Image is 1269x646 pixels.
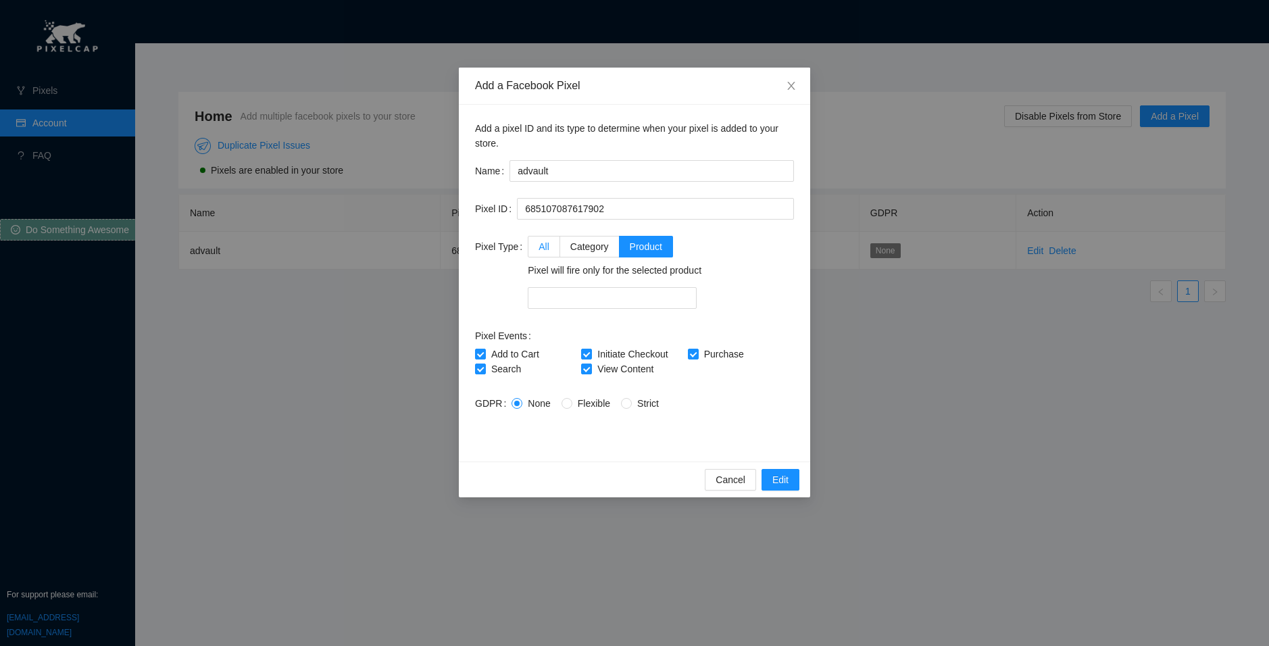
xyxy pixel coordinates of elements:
input: Enter pixel ID [517,198,794,220]
label: Pixel Events [475,325,537,347]
label: GDPR [475,393,512,414]
span: Strict [632,398,664,409]
span: Initiate Checkout [592,349,673,359]
span: Product [630,241,662,252]
input: Name the pixel whatever you want [509,160,794,182]
span: Edit [772,472,789,487]
div: Add a Facebook Pixel [475,78,794,93]
span: Category [570,241,609,252]
span: Search [486,364,526,374]
span: close [786,80,797,91]
button: Close [772,68,810,105]
span: View Content [592,364,659,374]
span: All [539,241,549,252]
label: Pixel Type [475,236,528,257]
span: None [522,398,555,409]
label: Pixel ID [475,198,517,220]
button: Cancel [705,469,756,491]
p: Pixel will fire only for the selected product [528,263,701,278]
span: Purchase [699,349,749,359]
span: Flexible [572,398,616,409]
span: Cancel [716,472,745,487]
span: Add to Cart [486,349,545,359]
button: Edit [762,469,799,491]
label: Name [475,160,509,182]
p: Add a pixel ID and its type to determine when your pixel is added to your store. [475,121,794,151]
